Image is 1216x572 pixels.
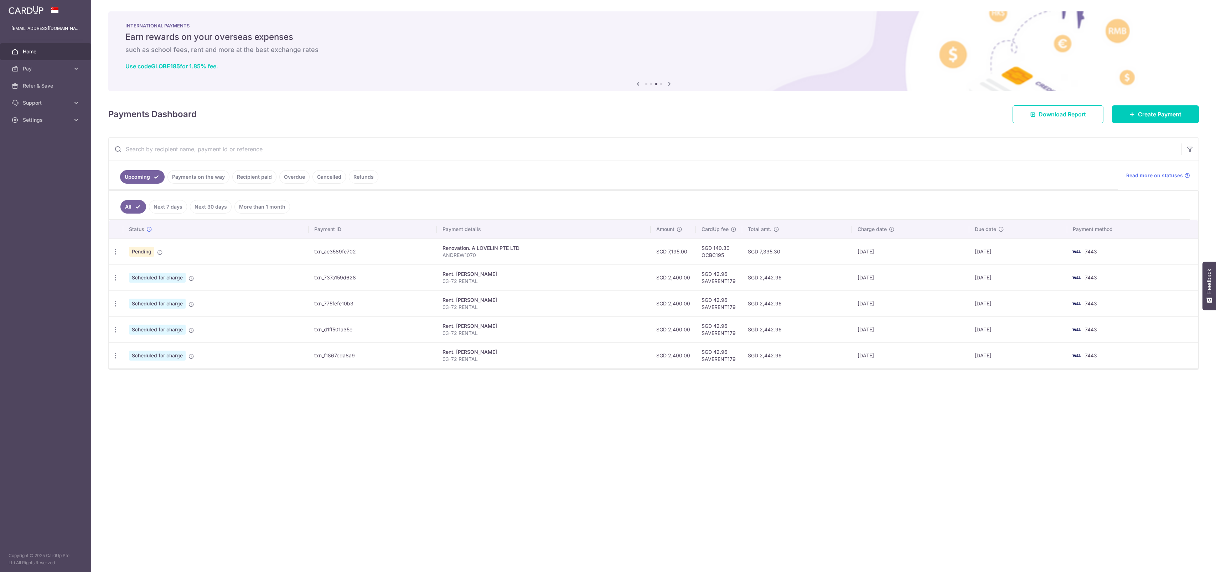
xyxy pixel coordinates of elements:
td: SGD 42.96 SAVERENT179 [696,290,742,316]
div: Renovation. A LOVELIN PTE LTD [443,245,645,252]
span: Status [129,226,144,233]
span: Amount [656,226,674,233]
td: SGD 42.96 SAVERENT179 [696,316,742,342]
th: Payment details [437,220,651,238]
div: Rent. [PERSON_NAME] [443,322,645,330]
td: SGD 2,442.96 [742,342,852,368]
td: SGD 7,195.00 [651,238,696,264]
a: Download Report [1013,105,1103,123]
a: Upcoming [120,170,165,184]
img: Bank Card [1069,273,1083,282]
span: Support [23,99,70,106]
span: Feedback [1206,269,1212,294]
a: Next 7 days [149,200,187,214]
td: SGD 42.96 SAVERENT179 [696,264,742,290]
td: txn_f1867cda8a9 [309,342,437,368]
p: 03-72 RENTAL [443,278,645,285]
h5: Earn rewards on your overseas expenses [125,31,1182,43]
a: Payments on the way [167,170,229,184]
span: Total amt. [748,226,771,233]
h4: Payments Dashboard [108,108,197,121]
a: Read more on statuses [1126,172,1190,179]
span: Read more on statuses [1126,172,1183,179]
a: Refunds [349,170,378,184]
img: Bank Card [1069,299,1083,308]
td: [DATE] [969,316,1067,342]
span: 7443 [1085,274,1097,280]
a: Overdue [279,170,310,184]
td: SGD 2,400.00 [651,264,696,290]
a: Next 30 days [190,200,232,214]
span: 7443 [1085,326,1097,332]
td: [DATE] [969,238,1067,264]
p: 03-72 RENTAL [443,304,645,311]
span: 7443 [1085,352,1097,358]
td: SGD 2,400.00 [651,290,696,316]
span: Download Report [1039,110,1086,119]
a: Create Payment [1112,105,1199,123]
p: INTERNATIONAL PAYMENTS [125,23,1182,28]
span: Due date [975,226,996,233]
a: Recipient paid [232,170,276,184]
span: Scheduled for charge [129,299,186,309]
span: Scheduled for charge [129,273,186,283]
p: 03-72 RENTAL [443,330,645,337]
p: [EMAIL_ADDRESS][DOMAIN_NAME] [11,25,80,32]
td: SGD 2,400.00 [651,316,696,342]
td: SGD 140.30 OCBC195 [696,238,742,264]
span: Create Payment [1138,110,1181,119]
td: [DATE] [969,342,1067,368]
input: Search by recipient name, payment id or reference [109,138,1181,161]
a: Use codeGLOBE185for 1.85% fee. [125,63,218,70]
th: Payment ID [309,220,437,238]
td: [DATE] [969,290,1067,316]
td: SGD 2,400.00 [651,342,696,368]
td: SGD 42.96 SAVERENT179 [696,342,742,368]
span: Charge date [858,226,887,233]
td: [DATE] [852,238,969,264]
p: 03-72 RENTAL [443,356,645,363]
span: Pay [23,65,70,72]
td: txn_775fefe10b3 [309,290,437,316]
td: [DATE] [969,264,1067,290]
span: CardUp fee [702,226,729,233]
img: CardUp [9,6,43,14]
h6: such as school fees, rent and more at the best exchange rates [125,46,1182,54]
td: [DATE] [852,316,969,342]
p: ANDREW1070 [443,252,645,259]
td: SGD 2,442.96 [742,316,852,342]
td: [DATE] [852,290,969,316]
span: 7443 [1085,300,1097,306]
b: GLOBE185 [151,63,180,70]
div: Rent. [PERSON_NAME] [443,271,645,278]
a: All [120,200,146,214]
a: More than 1 month [234,200,290,214]
button: Feedback - Show survey [1202,262,1216,310]
td: SGD 2,442.96 [742,264,852,290]
span: Home [23,48,70,55]
img: Bank Card [1069,247,1083,256]
td: [DATE] [852,264,969,290]
td: txn_ae3589fe702 [309,238,437,264]
a: Cancelled [312,170,346,184]
span: 7443 [1085,248,1097,254]
span: Scheduled for charge [129,325,186,335]
img: Bank Card [1069,351,1083,360]
div: Rent. [PERSON_NAME] [443,348,645,356]
span: Settings [23,116,70,124]
img: International Payment Banner [108,11,1199,91]
td: SGD 7,335.30 [742,238,852,264]
th: Payment method [1067,220,1198,238]
img: Bank Card [1069,325,1083,334]
td: txn_d1ff501a35e [309,316,437,342]
div: Rent. [PERSON_NAME] [443,297,645,304]
span: Refer & Save [23,82,70,89]
td: [DATE] [852,342,969,368]
span: Scheduled for charge [129,351,186,361]
td: SGD 2,442.96 [742,290,852,316]
td: txn_737a159d628 [309,264,437,290]
iframe: Opens a widget where you can find more information [1170,551,1209,568]
span: Pending [129,247,154,257]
